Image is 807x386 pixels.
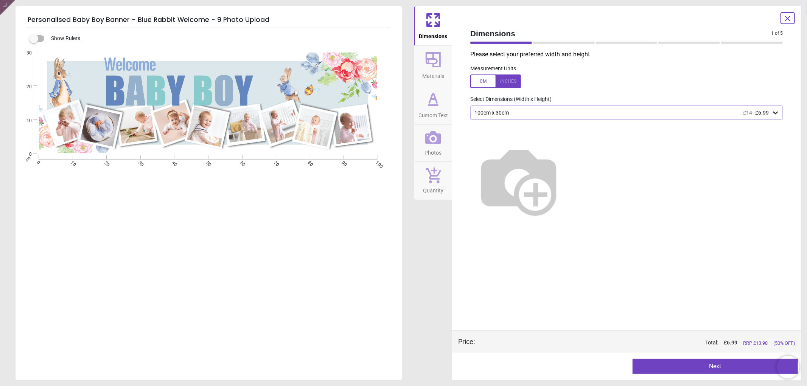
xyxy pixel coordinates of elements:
[17,84,32,90] span: 20
[727,339,737,346] span: 6.99
[470,28,771,39] span: Dimensions
[633,359,798,374] button: Next
[755,110,769,116] span: £6.99
[470,132,567,229] img: Helper for size comparison
[470,65,516,73] label: Measurement Units
[340,160,345,165] span: 90
[418,108,448,119] span: Custom Text
[103,160,108,165] span: 20
[414,6,452,45] button: Dimensions
[171,160,176,165] span: 40
[306,160,311,165] span: 80
[422,69,444,80] span: Materials
[272,160,277,165] span: 70
[470,50,789,59] p: Please select your preferred width and height
[425,146,442,157] span: Photos
[743,110,752,116] span: £14
[35,160,40,165] span: 0
[777,356,799,378] iframe: Brevo live chat
[486,339,795,347] div: Total:
[419,29,448,40] span: Dimensions
[771,30,783,37] span: 1 of 5
[17,151,32,158] span: 0
[137,160,142,165] span: 30
[743,340,768,347] span: RRP
[724,339,737,347] span: £
[414,125,452,162] button: Photos
[464,96,552,103] label: Select Dimensions (Width x Height)
[753,340,768,346] span: £ 13.98
[17,50,32,56] span: 30
[414,85,452,124] button: Custom Text
[414,46,452,85] button: Materials
[17,118,32,124] span: 10
[239,160,244,165] span: 60
[423,183,443,195] span: Quantity
[458,337,475,346] div: Price :
[34,34,402,43] div: Show Rulers
[414,162,452,200] button: Quantity
[474,110,772,116] div: 100cm x 30cm
[773,340,795,347] span: (50% OFF)
[28,12,390,28] h5: Personalised Baby Boy Banner - Blue Rabbit Welcome - 9 Photo Upload
[205,160,210,165] span: 50
[374,160,379,165] span: 100
[69,160,74,165] span: 10
[25,156,31,163] span: cm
